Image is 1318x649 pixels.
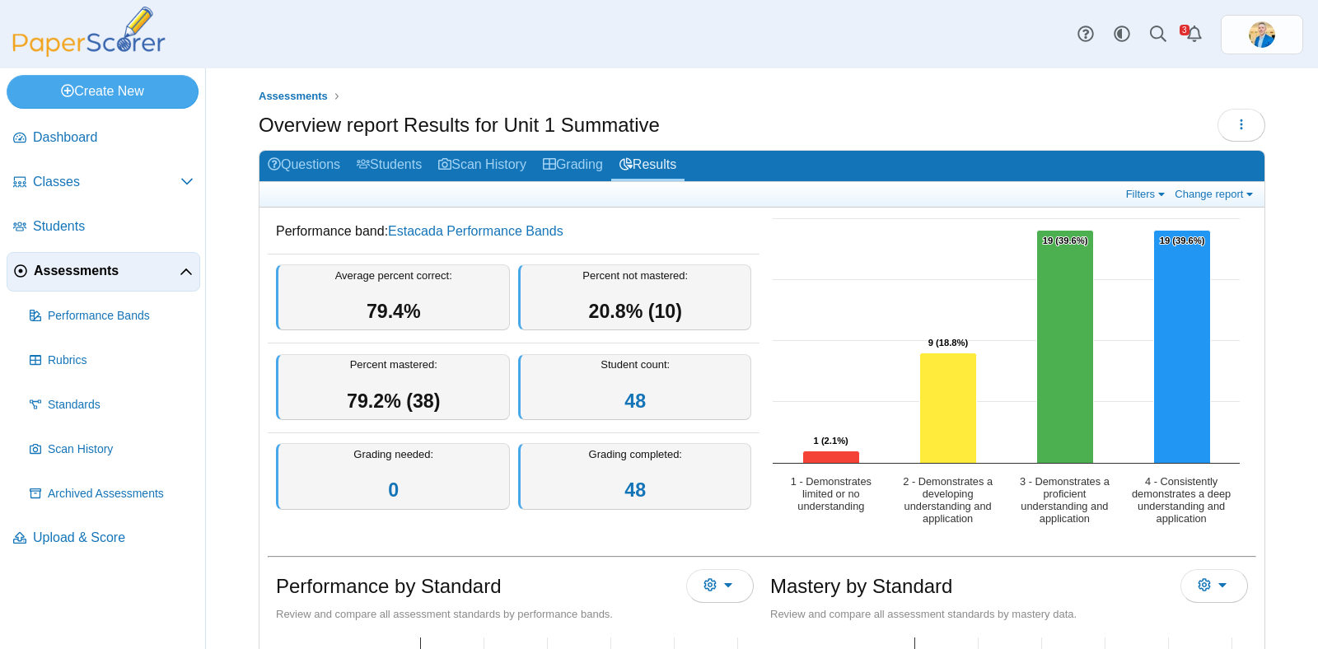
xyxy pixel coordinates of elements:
text: 4 - Consistently demonstrates a deep understanding and application [1132,475,1231,525]
span: Rubrics [48,353,194,369]
span: 79.4% [367,301,421,322]
a: Estacada Performance Bands [388,224,563,238]
span: 79.2% (38) [347,390,440,412]
h1: Performance by Standard [276,572,501,600]
svg: Interactive chart [764,210,1248,539]
text: 19 (39.6%) [1043,236,1088,245]
img: ps.jrF02AmRZeRNgPWo [1249,21,1275,48]
path: 2 - Demonstrates a developing understanding and application, 9. Overall Assessment Performance. [920,353,977,464]
div: Percent not mastered: [518,264,752,331]
span: Assessments [34,262,180,280]
div: Grading completed: [518,443,752,510]
a: Questions [259,151,348,181]
a: Standards [23,385,200,425]
div: Student count: [518,354,752,421]
span: Travis McFarland [1249,21,1275,48]
a: ps.jrF02AmRZeRNgPWo [1221,15,1303,54]
span: Standards [48,397,194,413]
dd: Performance band: [268,210,759,253]
h1: Overview report Results for Unit 1 Summative [259,111,660,139]
a: Rubrics [23,341,200,381]
text: 9 (18.8%) [928,338,969,348]
a: Results [611,151,685,181]
a: Scan History [23,430,200,469]
div: Review and compare all assessment standards by performance bands. [276,607,754,622]
a: Grading [535,151,611,181]
text: 19 (39.6%) [1160,236,1205,245]
button: More options [1180,569,1248,602]
span: Performance Bands [48,308,194,324]
span: Archived Assessments [48,486,194,502]
a: Scan History [430,151,535,181]
a: Archived Assessments [23,474,200,514]
a: 0 [388,479,399,501]
text: 1 (2.1%) [814,436,849,446]
a: Assessments [7,252,200,292]
div: Chart. Highcharts interactive chart. [764,210,1256,539]
a: 48 [624,479,646,501]
span: 20.8% (10) [589,301,682,322]
a: PaperScorer [7,45,171,59]
h1: Mastery by Standard [770,572,952,600]
a: Change report [1171,187,1260,201]
a: Students [348,151,430,181]
a: Filters [1122,187,1172,201]
span: Assessments [259,90,328,102]
div: Grading needed: [276,443,510,510]
a: 48 [624,390,646,412]
button: More options [686,569,754,602]
img: PaperScorer [7,7,171,57]
path: 3 - Demonstrates a proficient understanding and application, 19. Overall Assessment Performance. [1037,231,1094,464]
span: Upload & Score [33,529,194,547]
a: Alerts [1176,16,1213,53]
span: Students [33,217,194,236]
div: Average percent correct: [276,264,510,331]
span: Classes [33,173,180,191]
span: Dashboard [33,128,194,147]
a: Assessments [255,86,332,107]
text: 3 - Demonstrates a proficient understanding and application [1020,475,1110,525]
a: Classes [7,163,200,203]
a: Dashboard [7,119,200,158]
text: 2 - Demonstrates a developing understanding and application [903,475,993,525]
span: Scan History [48,441,194,458]
a: Create New [7,75,199,108]
a: Students [7,208,200,247]
div: Review and compare all assessment standards by mastery data. [770,607,1248,622]
div: Percent mastered: [276,354,510,421]
text: 1 - Demonstrates limited or no understanding [791,475,872,512]
path: 4 - Consistently demonstrates a deep understanding and application, 19. Overall Assessment Perfor... [1154,231,1211,464]
a: Upload & Score [7,519,200,558]
a: Performance Bands [23,296,200,336]
path: 1 - Demonstrates limited or no understanding, 1. Overall Assessment Performance. [803,451,860,464]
